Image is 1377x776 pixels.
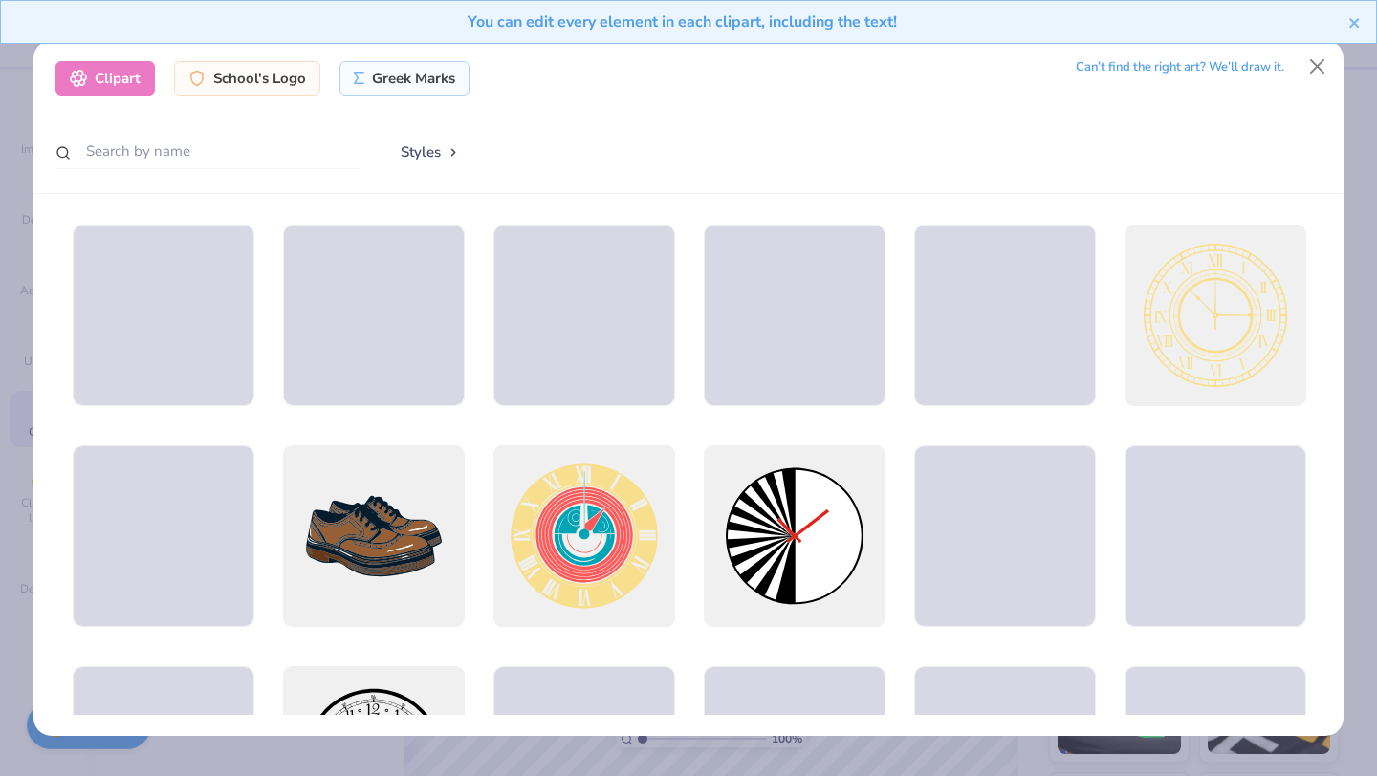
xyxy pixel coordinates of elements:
div: Greek Marks [339,61,470,96]
button: close [1348,11,1362,33]
div: School's Logo [174,61,320,96]
div: Can’t find the right art? We’ll draw it. [1076,51,1284,84]
button: Close [1300,48,1336,84]
button: Styles [381,134,480,170]
div: You can edit every element in each clipart, including the text! [15,11,1348,33]
input: Search by name [55,134,361,169]
div: Clipart [55,61,155,96]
